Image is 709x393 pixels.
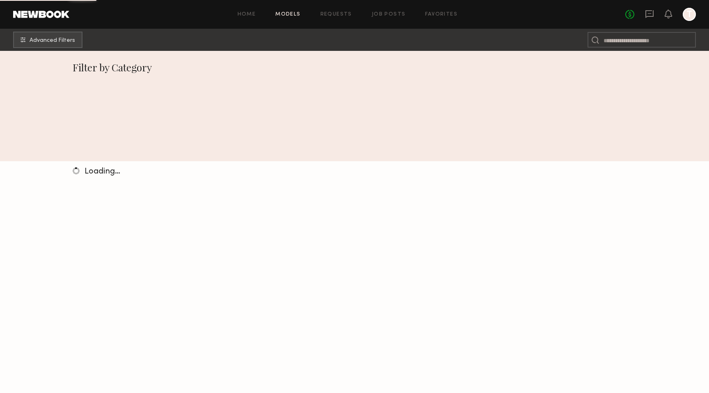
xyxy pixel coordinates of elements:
a: Models [275,12,300,17]
div: Filter by Category [73,61,637,74]
a: T [683,8,696,21]
a: Favorites [425,12,457,17]
span: Advanced Filters [30,38,75,43]
a: Home [238,12,256,17]
a: Requests [320,12,352,17]
span: Loading… [85,168,120,176]
a: Job Posts [372,12,406,17]
button: Advanced Filters [13,32,82,48]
